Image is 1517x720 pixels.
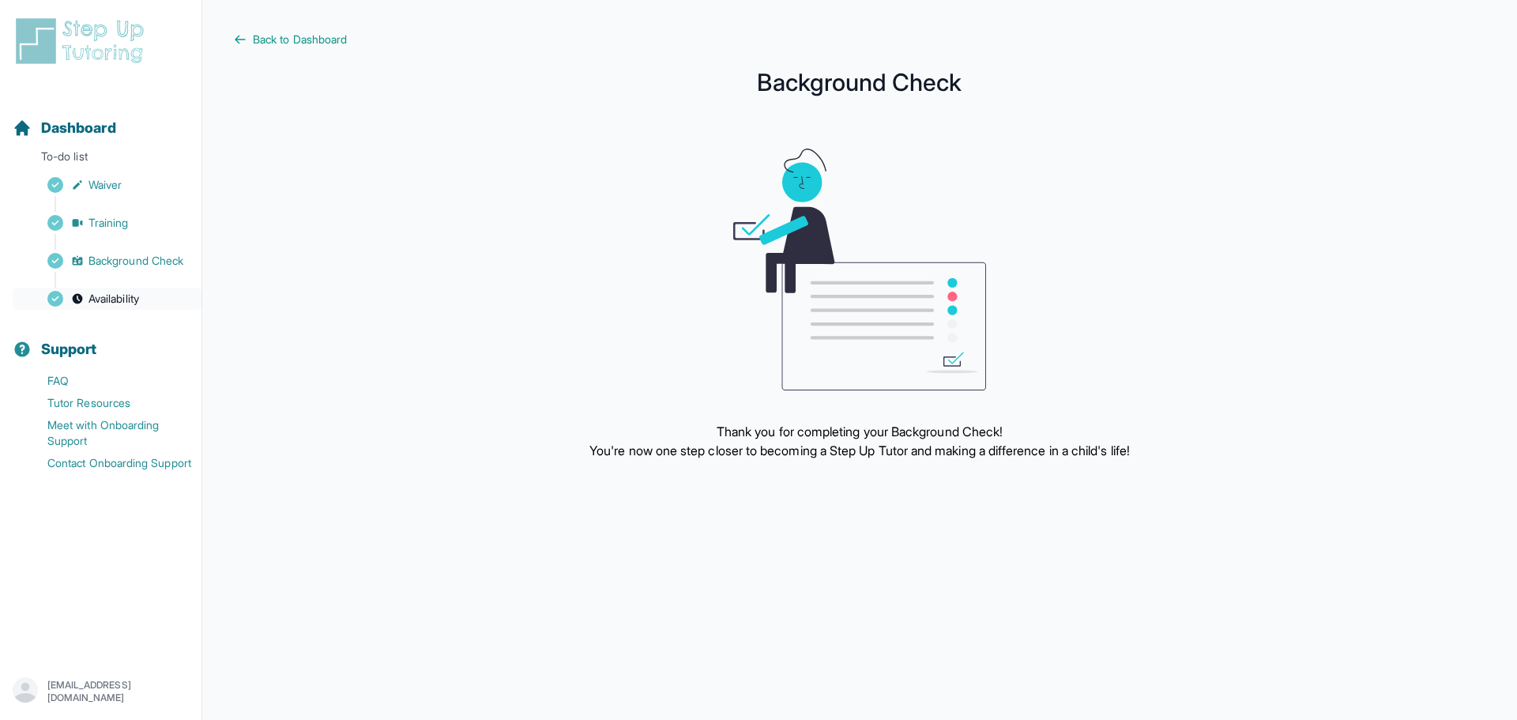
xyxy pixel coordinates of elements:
[13,392,201,414] a: Tutor Resources
[88,291,139,307] span: Availability
[13,452,201,474] a: Contact Onboarding Support
[589,441,1130,460] p: You're now one step closer to becoming a Step Up Tutor and making a difference in a child's life!
[234,32,1485,47] a: Back to Dashboard
[13,16,153,66] img: logo
[41,338,97,360] span: Support
[13,212,201,234] a: Training
[13,174,201,196] a: Waiver
[6,149,195,171] p: To-do list
[253,32,347,47] span: Back to Dashboard
[13,414,201,452] a: Meet with Onboarding Support
[41,117,116,139] span: Dashboard
[13,288,201,310] a: Availability
[6,92,195,145] button: Dashboard
[88,253,183,269] span: Background Check
[13,250,201,272] a: Background Check
[88,215,129,231] span: Training
[234,73,1485,92] h1: Background Check
[6,313,195,367] button: Support
[13,117,116,139] a: Dashboard
[88,177,122,193] span: Waiver
[13,370,201,392] a: FAQ
[733,149,986,390] img: meeting graphic
[47,679,189,704] p: [EMAIL_ADDRESS][DOMAIN_NAME]
[589,422,1130,441] p: Thank you for completing your Background Check!
[13,677,189,706] button: [EMAIL_ADDRESS][DOMAIN_NAME]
